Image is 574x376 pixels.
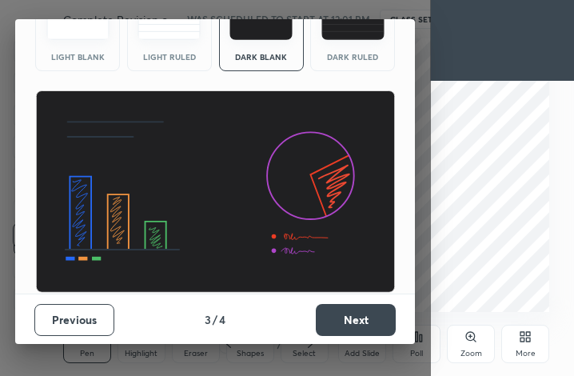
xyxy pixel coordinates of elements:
div: Zoom [460,350,482,358]
img: darkTheme.f0cc69e5.svg [229,2,293,40]
button: Next [316,304,396,336]
div: Dark Blank [229,53,293,61]
div: Light Ruled [138,53,201,61]
div: Light Blank [46,53,110,61]
img: lightRuledTheme.5fabf969.svg [138,2,201,40]
h4: 3 [205,311,211,328]
img: lightTheme.e5ed3b09.svg [46,2,110,40]
div: Dark Ruled [321,53,385,61]
img: darkThemeBanner.d06ce4a2.svg [35,90,396,294]
img: darkRuledTheme.de295e13.svg [321,2,385,40]
h4: / [213,311,217,328]
button: Previous [34,304,114,336]
div: More [516,350,536,358]
h4: 4 [219,311,225,328]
